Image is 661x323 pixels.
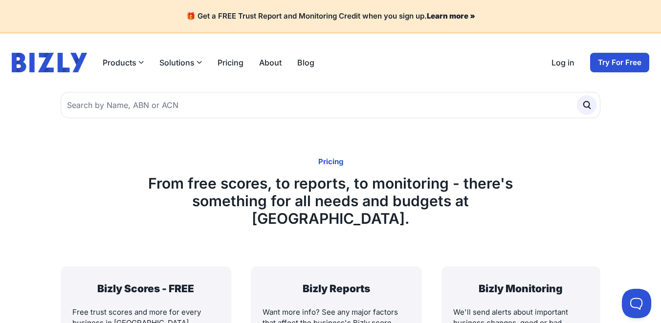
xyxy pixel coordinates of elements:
[551,57,574,68] a: Log in
[218,57,243,68] a: Pricing
[72,282,220,295] h3: Bizly Scores - FREE
[159,57,202,68] button: Solutions
[61,92,600,118] input: Search by Name, ABN or ACN
[297,57,314,68] a: Blog
[453,282,589,295] h3: Bizly Monitoring
[622,289,651,318] iframe: Toggle Customer Support
[111,174,550,227] h1: From free scores, to reports, to monitoring - there's something for all needs and budgets at [GEO...
[103,57,144,68] button: Products
[263,282,410,295] h3: Bizly Reports
[590,53,649,72] a: Try For Free
[12,12,649,21] h4: 🎁 Get a FREE Trust Report and Monitoring Credit when you sign up.
[427,11,475,21] a: Learn more »
[259,57,282,68] a: About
